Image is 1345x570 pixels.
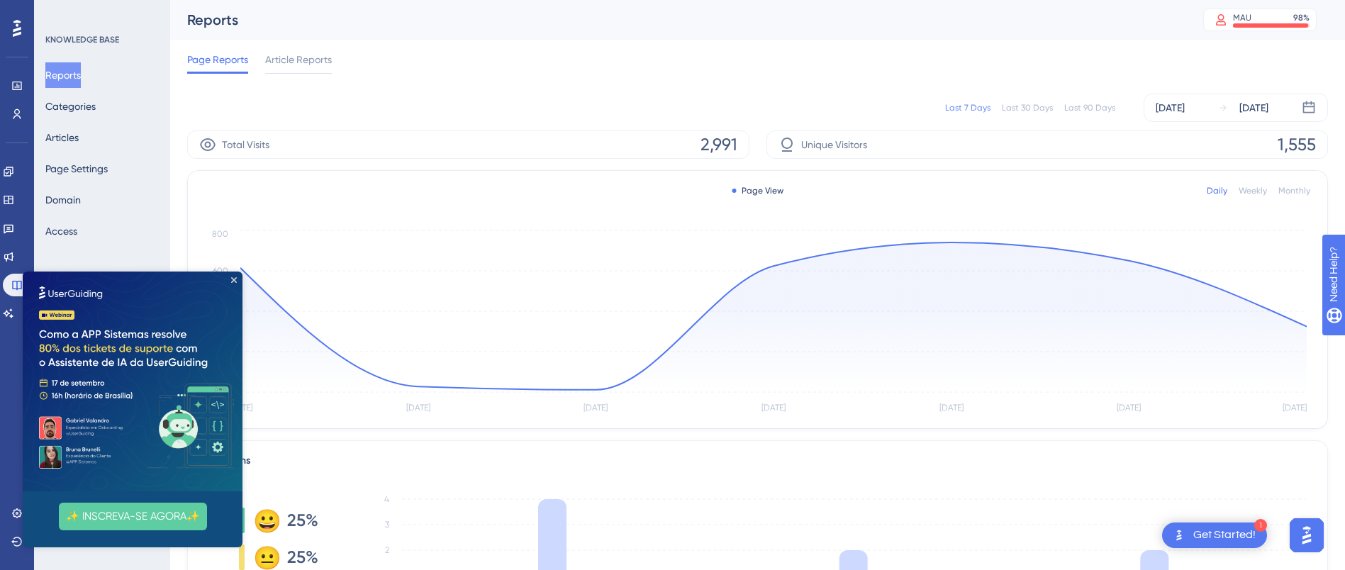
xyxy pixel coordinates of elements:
[1278,185,1310,196] div: Monthly
[1002,102,1053,113] div: Last 30 Days
[1285,514,1328,557] iframe: UserGuiding AI Assistant Launcher
[1162,522,1267,548] div: Open Get Started! checklist, remaining modules: 1
[45,156,108,181] button: Page Settings
[1193,527,1256,543] div: Get Started!
[1254,519,1267,532] div: 1
[265,51,332,68] span: Article Reports
[213,266,228,276] tspan: 600
[208,6,214,11] div: Close Preview
[1239,185,1267,196] div: Weekly
[205,452,1310,469] div: Reactions
[406,403,430,413] tspan: [DATE]
[385,520,389,530] tspan: 3
[287,546,318,569] span: 25%
[1156,99,1185,116] div: [DATE]
[45,125,79,150] button: Articles
[384,494,389,504] tspan: 4
[1278,133,1316,156] span: 1,555
[761,403,786,413] tspan: [DATE]
[187,10,1168,30] div: Reports
[253,509,276,532] div: 😀
[584,403,608,413] tspan: [DATE]
[945,102,990,113] div: Last 7 Days
[212,229,228,239] tspan: 800
[1233,12,1251,23] div: MAU
[701,133,737,156] span: 2,991
[1239,99,1268,116] div: [DATE]
[45,218,77,244] button: Access
[801,136,867,153] span: Unique Visitors
[45,34,119,45] div: KNOWLEDGE BASE
[33,4,89,21] span: Need Help?
[385,545,389,555] tspan: 2
[1293,12,1310,23] div: 98 %
[939,403,964,413] tspan: [DATE]
[45,62,81,88] button: Reports
[253,546,276,569] div: 😐
[45,94,96,119] button: Categories
[45,187,81,213] button: Domain
[1171,527,1188,544] img: launcher-image-alternative-text
[1064,102,1115,113] div: Last 90 Days
[287,509,318,532] span: 25%
[1117,403,1141,413] tspan: [DATE]
[1207,185,1227,196] div: Daily
[222,136,269,153] span: Total Visits
[732,185,783,196] div: Page View
[1283,403,1307,413] tspan: [DATE]
[187,51,248,68] span: Page Reports
[36,231,184,259] button: ✨ INSCREVA-SE AGORA✨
